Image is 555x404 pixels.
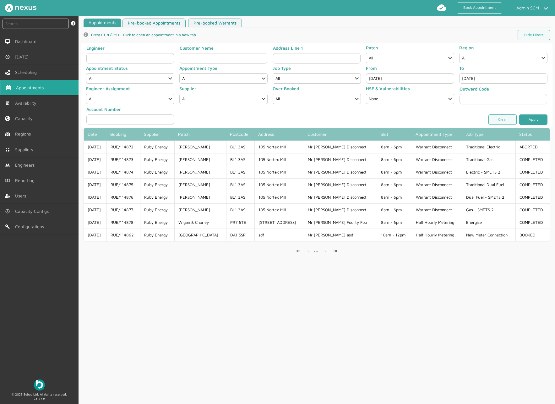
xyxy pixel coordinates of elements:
[174,216,226,229] td: Wigan & Chorley
[5,116,10,121] img: capacity-left-menu.svg
[459,45,547,50] label: Region
[180,46,267,51] label: Customer Name
[320,246,329,256] a: →
[174,153,226,166] td: [PERSON_NAME]
[377,141,412,153] td: 8am - 6pm
[34,379,45,390] img: Beboc Logo
[106,128,140,141] th: Booking
[15,131,33,136] span: Regions
[226,141,254,153] td: BL1 3AS
[273,86,361,91] label: Over Booked
[5,70,10,75] img: scheduling-left-menu.svg
[174,128,226,141] th: Patch
[457,3,502,14] a: Book Appointment
[86,107,174,112] label: Account Number
[304,178,377,191] td: Mr [PERSON_NAME] Disconnect
[15,209,51,214] span: Capacity Configs
[188,19,242,27] a: Pre-booked Warrants
[15,70,39,75] span: Scheduling
[488,114,517,125] a: Clear
[5,147,10,152] img: md-contract.svg
[5,131,10,136] img: regions.left-menu.svg
[412,229,462,241] td: Half Hourly Metering
[377,178,412,191] td: 8am - 6pm
[106,229,140,241] td: RUE/114862
[3,19,69,29] input: Search by: Ref, PostCode, MPAN, MPRN, Account, Customer
[273,66,361,71] label: Job Type
[84,141,106,153] td: [DATE]
[377,128,412,141] th: Slot
[515,141,550,153] td: ABORTED
[84,216,106,229] td: [DATE]
[84,203,106,216] td: [DATE]
[412,178,462,191] td: Warrant Disconnect
[84,128,106,141] th: Date
[519,114,547,125] a: Apply
[140,141,174,153] td: Ruby Energy
[140,191,174,203] td: Ruby Energy
[122,19,186,27] a: Pre-booked Appointments
[459,73,547,84] input: Date Range
[462,229,515,241] td: New Meter Connection
[377,191,412,203] td: 8am - 6pm
[254,203,304,216] td: 105 Nortex Mill
[460,86,547,91] label: Outward Code
[377,166,412,178] td: 8am - 6pm
[462,153,515,166] td: Traditional Gas
[462,178,515,191] td: Traditional Dual Fuel
[140,216,174,229] td: Ruby Energy
[140,128,174,141] th: Supplier
[5,178,10,183] img: md-book.svg
[226,128,254,141] th: Postcode
[15,163,37,168] span: Engineers
[15,116,35,121] span: Capacity
[459,66,547,71] label: To
[106,178,140,191] td: RUE/114875
[84,178,106,191] td: [DATE]
[254,216,304,229] td: [STREET_ADDRESS]
[462,166,515,178] td: Electric - SMETS 2
[5,39,10,44] img: md-desktop.svg
[304,141,377,153] td: Mr [PERSON_NAME] Disconnect
[174,178,226,191] td: [PERSON_NAME]
[412,128,462,141] th: Appointment Type
[106,203,140,216] td: RUE/114877
[377,153,412,166] td: 8am - 6pm
[366,45,454,50] label: Patch
[273,46,361,51] label: Address Line 1
[174,141,226,153] td: [PERSON_NAME]
[462,191,515,203] td: Dual Fuel - SMETS 2
[304,128,377,141] th: Customer
[330,246,340,256] a: ⇥
[6,85,11,90] img: appointments-left-menu.svg
[254,178,304,191] td: 105 Nortex Mill
[462,141,515,153] td: Traditional Electric
[15,147,35,152] span: Suppliers
[174,166,226,178] td: [PERSON_NAME]
[91,32,196,37] span: Press CTRL/CMD + Click to open an appointment in a new tab
[462,203,515,216] td: Gas - SMETS 2
[254,141,304,153] td: 105 Nortex Mill
[179,66,268,71] label: Appointment Type
[15,193,29,198] span: Users
[15,178,37,183] span: Reporting
[515,128,550,141] th: Status
[304,166,377,178] td: Mr [PERSON_NAME] Disconnect
[226,216,254,229] td: PR7 6TE
[15,101,39,106] span: Availability
[366,86,454,91] label: HSE & Vulnerabilities
[84,166,106,178] td: [DATE]
[16,85,46,90] span: Appointments
[84,191,106,203] td: [DATE]
[515,191,550,203] td: COMPLETED
[84,153,106,166] td: [DATE]
[226,203,254,216] td: BL1 3AS
[304,216,377,229] td: Mr [PERSON_NAME] Fourty Fou
[106,153,140,166] td: RUE/114873
[140,229,174,241] td: Ruby Energy
[226,153,254,166] td: BL1 3AS
[515,153,550,166] td: COMPLETED
[304,203,377,216] td: Mr [PERSON_NAME] Disconnect
[366,66,454,71] label: From
[412,191,462,203] td: Warrant Disconnect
